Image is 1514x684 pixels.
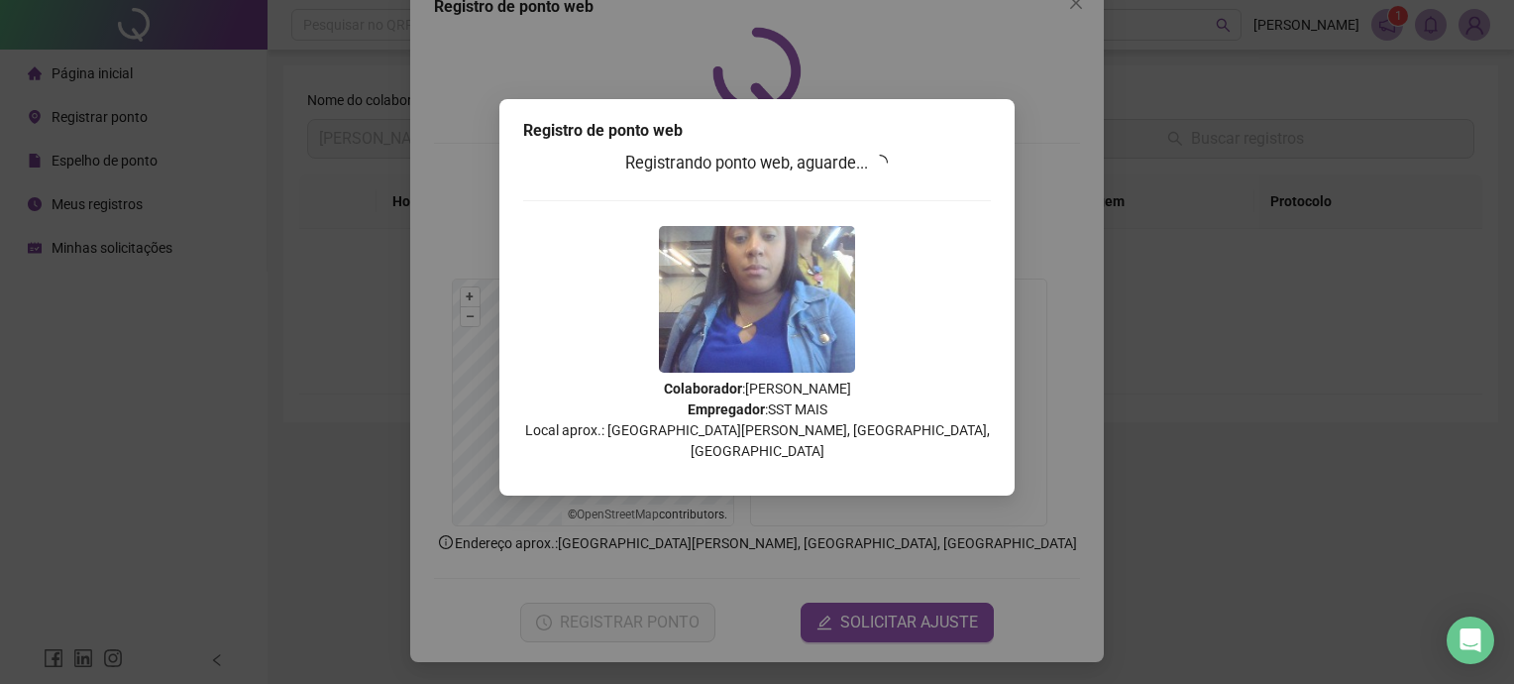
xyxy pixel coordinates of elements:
h3: Registrando ponto web, aguarde... [523,151,991,176]
p: : [PERSON_NAME] : SST MAIS Local aprox.: [GEOGRAPHIC_DATA][PERSON_NAME], [GEOGRAPHIC_DATA], [GEOG... [523,379,991,462]
strong: Empregador [688,401,765,417]
div: Registro de ponto web [523,119,991,143]
strong: Colaborador [664,381,742,397]
img: 2Q== [659,226,855,373]
div: Open Intercom Messenger [1447,617,1494,664]
span: loading [871,153,890,171]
